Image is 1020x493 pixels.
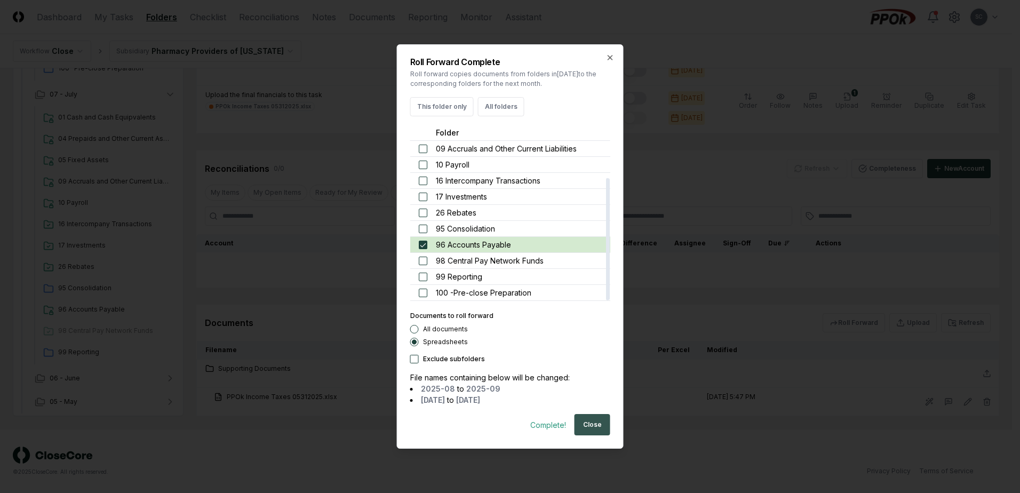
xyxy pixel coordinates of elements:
[423,326,468,332] label: All documents
[410,97,474,116] button: This folder only
[436,127,602,138] div: Folder
[410,372,610,383] div: File names containing below will be changed:
[421,384,455,393] span: 2025-08
[410,69,610,89] p: Roll forward copies documents from folders in [DATE] to the corresponding folders for the next mo...
[436,239,511,250] span: 96 Accounts Payable
[436,207,476,218] span: 26 Rebates
[436,287,531,298] span: 100 -Pre-close Preparation
[423,339,468,345] label: Spreadsheets
[436,223,495,234] span: 95 Consolidation
[410,58,610,66] h2: Roll Forward Complete
[436,159,469,170] span: 10 Payroll
[478,97,524,116] button: All folders
[410,312,493,320] label: Documents to roll forward
[423,356,485,362] label: Exclude subfolders
[436,143,577,154] span: 09 Accruals and Other Current Liabilities
[436,191,487,202] span: 17 Investments
[530,419,570,431] span: Complete!
[457,384,464,393] span: to
[436,175,540,186] span: 16 Intercompany Transactions
[436,271,482,282] span: 99 Reporting
[456,395,480,404] span: [DATE]
[421,395,445,404] span: [DATE]
[447,395,454,404] span: to
[436,255,544,266] span: 98 Central Pay Network Funds
[575,414,610,435] button: Close
[466,384,500,393] span: 2025-09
